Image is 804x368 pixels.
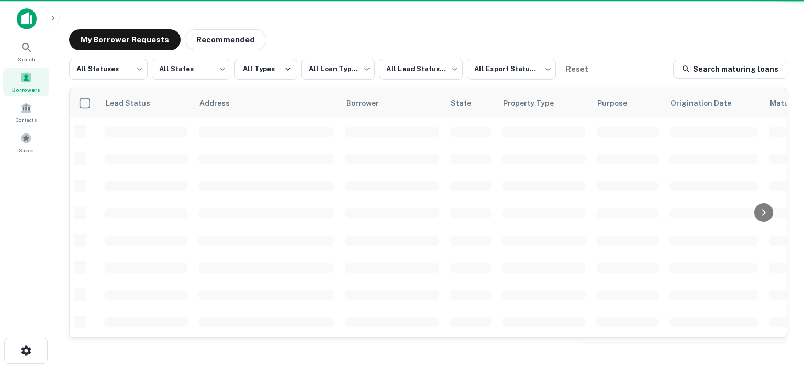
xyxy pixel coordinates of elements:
th: Borrower [340,88,444,118]
th: State [444,88,497,118]
a: Search [3,37,49,65]
a: Search maturing loans [673,60,787,79]
button: All Types [234,59,297,80]
div: All Loan Types [301,55,375,83]
span: Borrower [346,97,393,109]
th: Lead Status [99,88,193,118]
div: All States [152,55,230,83]
img: capitalize-icon.png [17,8,37,29]
span: Saved [19,146,34,154]
div: All Lead Statuses [379,55,463,83]
button: My Borrower Requests [69,29,181,50]
a: Saved [3,128,49,157]
span: Address [199,97,243,109]
th: Property Type [497,88,591,118]
span: Borrowers [12,85,40,94]
span: Property Type [503,97,567,109]
th: Purpose [591,88,664,118]
span: State [451,97,485,109]
th: Origination Date [664,88,764,118]
a: Borrowers [3,68,49,96]
span: Origination Date [671,97,745,109]
span: Contacts [16,116,37,124]
div: All Export Statuses [467,55,556,83]
div: All Statuses [69,55,148,83]
button: Reset [560,59,594,80]
a: Contacts [3,98,49,126]
span: Purpose [597,97,641,109]
iframe: Chat Widget [752,251,804,301]
span: Lead Status [105,97,164,109]
span: Search [18,55,35,63]
button: Recommended [185,29,266,50]
th: Address [193,88,340,118]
